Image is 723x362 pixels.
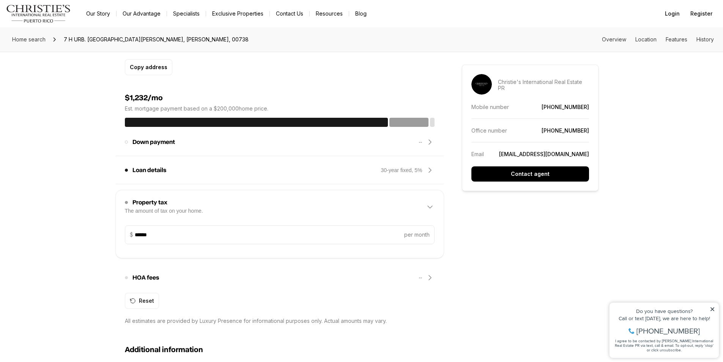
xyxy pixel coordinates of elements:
[125,207,203,215] div: The amount of tax on your home.
[125,345,435,354] h3: Additional information
[8,17,110,22] div: Do you have questions?
[471,151,484,157] p: Email
[6,5,71,23] img: logo
[130,298,154,304] div: Reset
[542,127,589,134] a: [PHONE_NUMBER]
[9,33,49,46] a: Home search
[666,36,687,43] a: Skip to: Features
[206,8,269,19] a: Exclusive Properties
[419,138,422,146] div: --
[542,104,589,110] a: [PHONE_NUMBER]
[499,151,589,157] a: [EMAIL_ADDRESS][DOMAIN_NAME]
[125,161,435,179] div: Loan details30-year fixed, 5%
[125,219,435,253] div: Property taxThe amount of tax on your home.
[471,104,509,110] p: Mobile number
[117,8,167,19] a: Our Advantage
[404,232,430,238] p: per month
[660,6,684,21] button: Login
[125,195,435,219] div: Property taxThe amount of tax on your home.
[125,318,387,324] p: All estimates are provided by Luxury Presence for informational purposes only. Actual amounts may...
[419,274,422,281] div: --
[132,139,175,145] p: Down payment
[665,11,680,17] span: Login
[125,106,435,112] p: Est. mortgage payment based on a $200,000 home price.
[511,171,550,177] p: Contact agent
[167,8,206,19] a: Specialists
[310,8,349,19] a: Resources
[125,293,159,309] button: Reset
[471,127,507,134] p: Office number
[270,8,309,19] button: Contact Us
[381,166,422,174] div: 30-year fixed, 5%
[8,24,110,30] div: Call or text [DATE], we are here to help!
[135,226,403,244] input: $per month
[690,11,712,17] span: Register
[132,199,167,206] p: Property tax
[61,33,252,46] span: 7 H URB. [GEOGRAPHIC_DATA][PERSON_NAME], [PERSON_NAME], 00738
[471,166,589,182] button: Contact agent
[12,36,46,43] span: Home search
[696,36,714,43] a: Skip to: History
[686,6,717,21] button: Register
[132,275,159,281] p: HOA fees
[635,36,657,43] a: Skip to: Location
[602,36,626,43] a: Skip to: Overview
[132,167,166,173] p: Loan details
[130,232,133,238] p: $
[602,36,714,43] nav: Page section menu
[80,8,116,19] a: Our Story
[31,36,95,43] span: [PHONE_NUMBER]
[125,133,435,151] div: Down payment--
[349,8,373,19] a: Blog
[125,93,435,103] h4: $1,232/mo
[498,79,589,91] p: Christie's International Real Estate PR
[125,269,435,287] div: HOA fees--
[9,47,108,61] span: I agree to be contacted by [PERSON_NAME] International Real Estate PR via text, call & email. To ...
[130,64,167,70] p: Copy address
[125,59,172,75] button: Copy address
